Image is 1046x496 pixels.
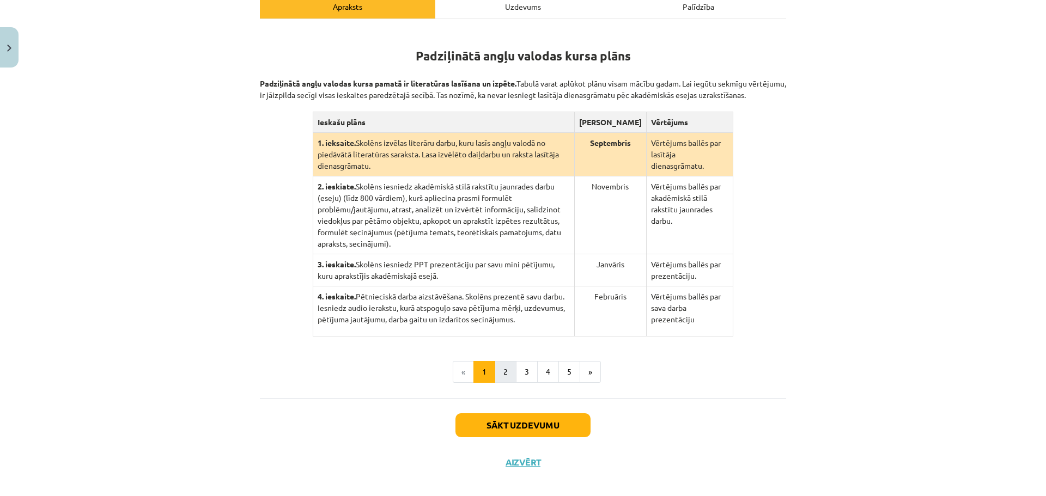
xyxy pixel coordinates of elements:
strong: 4. ieskaite. [318,291,356,301]
strong: 1. ieksaite. [318,138,356,148]
button: 1 [473,361,495,383]
td: Vērtējums ballēs par akadēmiskā stilā rakstītu jaunrades darbu. [646,176,733,254]
strong: 2. ieskiate. [318,181,356,191]
td: Skolēns izvēlas literāru darbu, kuru lasīs angļu valodā no piedāvātā literatūras saraksta. Lasa i... [313,133,574,176]
td: Vērtējums ballēs par sava darba prezentāciju [646,286,733,336]
button: Aizvērt [502,457,544,468]
td: Vērtējums ballēs par prezentāciju. [646,254,733,286]
td: Novembris [574,176,646,254]
button: 2 [495,361,516,383]
button: 5 [558,361,580,383]
th: [PERSON_NAME] [574,112,646,133]
th: Vērtējums [646,112,733,133]
strong: Padziļinātā angļu valodas kursa plāns [416,48,631,64]
p: Februāris [579,291,642,302]
td: Vērtējums ballēs par lasītāja dienasgrāmatu. [646,133,733,176]
strong: Padziļinātā angļu valodas kursa pamatā ir literatūras lasīšana un izpēte. [260,78,516,88]
td: Janvāris [574,254,646,286]
button: 3 [516,361,538,383]
th: Ieskašu plāns [313,112,574,133]
button: » [580,361,601,383]
img: icon-close-lesson-0947bae3869378f0d4975bcd49f059093ad1ed9edebbc8119c70593378902aed.svg [7,45,11,52]
button: 4 [537,361,559,383]
p: Tabulā varat aplūkot plānu visam mācību gadam. Lai iegūtu sekmīgu vērtējumu, ir jāizpilda secīgi ... [260,66,786,101]
button: Sākt uzdevumu [455,413,591,437]
p: Pētnieciskā darba aizstāvēšana. Skolēns prezentē savu darbu. Iesniedz audio ierakstu, kurā atspog... [318,291,570,325]
nav: Page navigation example [260,361,786,383]
td: Skolēns iesniedz akadēmiskā stilā rakstītu jaunrades darbu (eseju) (līdz 800 vārdiem), kurš aplie... [313,176,574,254]
strong: Septembris [590,138,631,148]
td: Skolēns iesniedz PPT prezentāciju par savu mini pētījumu, kuru aprakstījis akadēmiskajā esejā. [313,254,574,286]
strong: 3. ieskaite. [318,259,356,269]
